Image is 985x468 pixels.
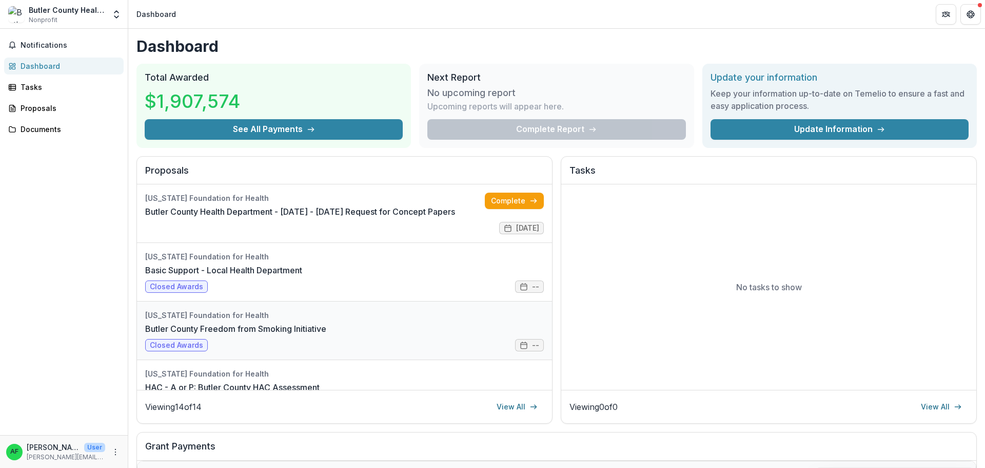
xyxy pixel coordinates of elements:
[4,37,124,53] button: Notifications
[145,119,403,140] button: See All Payments
[21,41,120,50] span: Notifications
[10,448,18,455] div: Amanda Fitzwater
[27,442,80,453] p: [PERSON_NAME]
[145,87,240,115] h3: $1,907,574
[27,453,105,462] p: [PERSON_NAME][EMAIL_ADDRESS][PERSON_NAME][DOMAIN_NAME]
[145,441,968,460] h2: Grant Payments
[485,193,544,209] a: Complete
[427,100,564,113] p: Upcoming reports will appear here.
[21,61,115,71] div: Dashboard
[21,82,115,92] div: Tasks
[4,79,124,96] a: Tasks
[145,401,202,413] p: Viewing 14 of 14
[145,72,403,83] h2: Total Awarded
[29,5,105,15] div: Butler County Health Department
[936,4,956,25] button: Partners
[4,100,124,117] a: Proposals
[21,103,115,114] div: Proposals
[145,165,544,184] h2: Proposals
[8,6,25,23] img: Butler County Health Department
[569,165,968,184] h2: Tasks
[84,443,105,452] p: User
[427,87,516,99] h3: No upcoming report
[145,205,455,218] a: Butler County Health Department - [DATE] - [DATE] Request for Concept Papers
[145,264,302,276] a: Basic Support - Local Health Department
[960,4,981,25] button: Get Help
[145,381,320,394] a: HAC - A or P: Butler County HAC Assessment
[569,401,618,413] p: Viewing 0 of 0
[132,7,180,22] nav: breadcrumb
[109,446,122,458] button: More
[4,121,124,138] a: Documents
[29,15,57,25] span: Nonprofit
[21,124,115,135] div: Documents
[4,58,124,74] a: Dashboard
[136,9,176,20] div: Dashboard
[109,4,124,25] button: Open entity switcher
[490,399,544,415] a: View All
[736,281,802,293] p: No tasks to show
[427,72,685,83] h2: Next Report
[711,87,969,112] h3: Keep your information up-to-date on Temelio to ensure a fast and easy application process.
[145,323,326,335] a: Butler County Freedom from Smoking Initiative
[711,119,969,140] a: Update Information
[136,37,977,55] h1: Dashboard
[711,72,969,83] h2: Update your information
[915,399,968,415] a: View All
